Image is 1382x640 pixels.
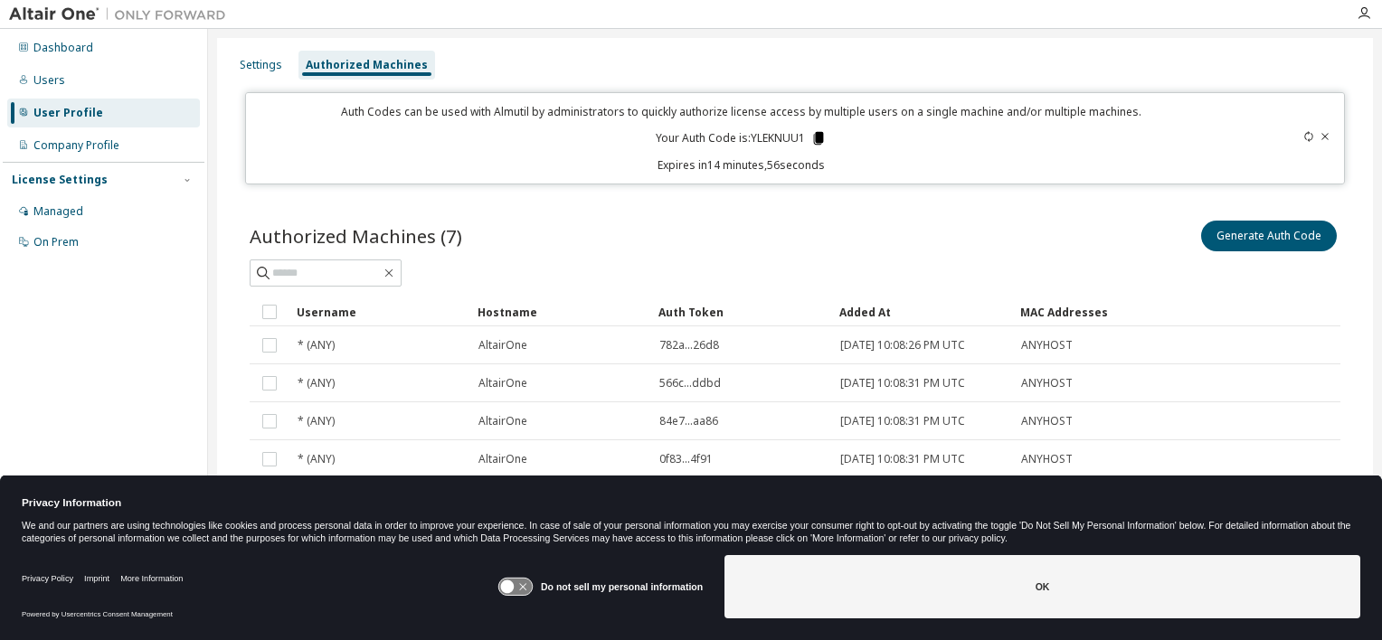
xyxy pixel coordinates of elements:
[12,173,108,187] div: License Settings
[1021,452,1073,466] span: ANYHOST
[840,376,965,391] span: [DATE] 10:08:31 PM UTC
[306,58,428,72] div: Authorized Machines
[250,223,462,249] span: Authorized Machines (7)
[257,104,1226,119] p: Auth Codes can be used with Almutil by administrators to quickly authorize license access by mult...
[1021,338,1073,353] span: ANYHOST
[1021,376,1073,391] span: ANYHOST
[240,58,282,72] div: Settings
[658,297,825,326] div: Auth Token
[1201,221,1337,251] button: Generate Auth Code
[656,130,827,146] p: Your Auth Code is: YLEKNUU1
[33,73,65,88] div: Users
[297,297,463,326] div: Username
[257,157,1226,173] p: Expires in 14 minutes, 56 seconds
[840,338,965,353] span: [DATE] 10:08:26 PM UTC
[839,297,1006,326] div: Added At
[1021,414,1073,428] span: ANYHOST
[298,338,335,353] span: * (ANY)
[298,414,335,428] span: * (ANY)
[478,376,527,391] span: AltairOne
[659,338,719,353] span: 782a...26d8
[298,452,335,466] span: * (ANY)
[478,297,644,326] div: Hostname
[33,41,93,55] div: Dashboard
[33,106,103,120] div: User Profile
[33,235,79,249] div: On Prem
[659,414,718,428] span: 84e7...aa86
[1020,297,1141,326] div: MAC Addresses
[33,204,83,219] div: Managed
[659,452,713,466] span: 0f83...4f91
[298,376,335,391] span: * (ANY)
[840,452,965,466] span: [DATE] 10:08:31 PM UTC
[478,338,527,353] span: AltairOne
[659,376,721,391] span: 566c...ddbd
[33,138,119,153] div: Company Profile
[478,414,527,428] span: AltairOne
[840,414,965,428] span: [DATE] 10:08:31 PM UTC
[478,452,527,466] span: AltairOne
[9,5,235,24] img: Altair One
